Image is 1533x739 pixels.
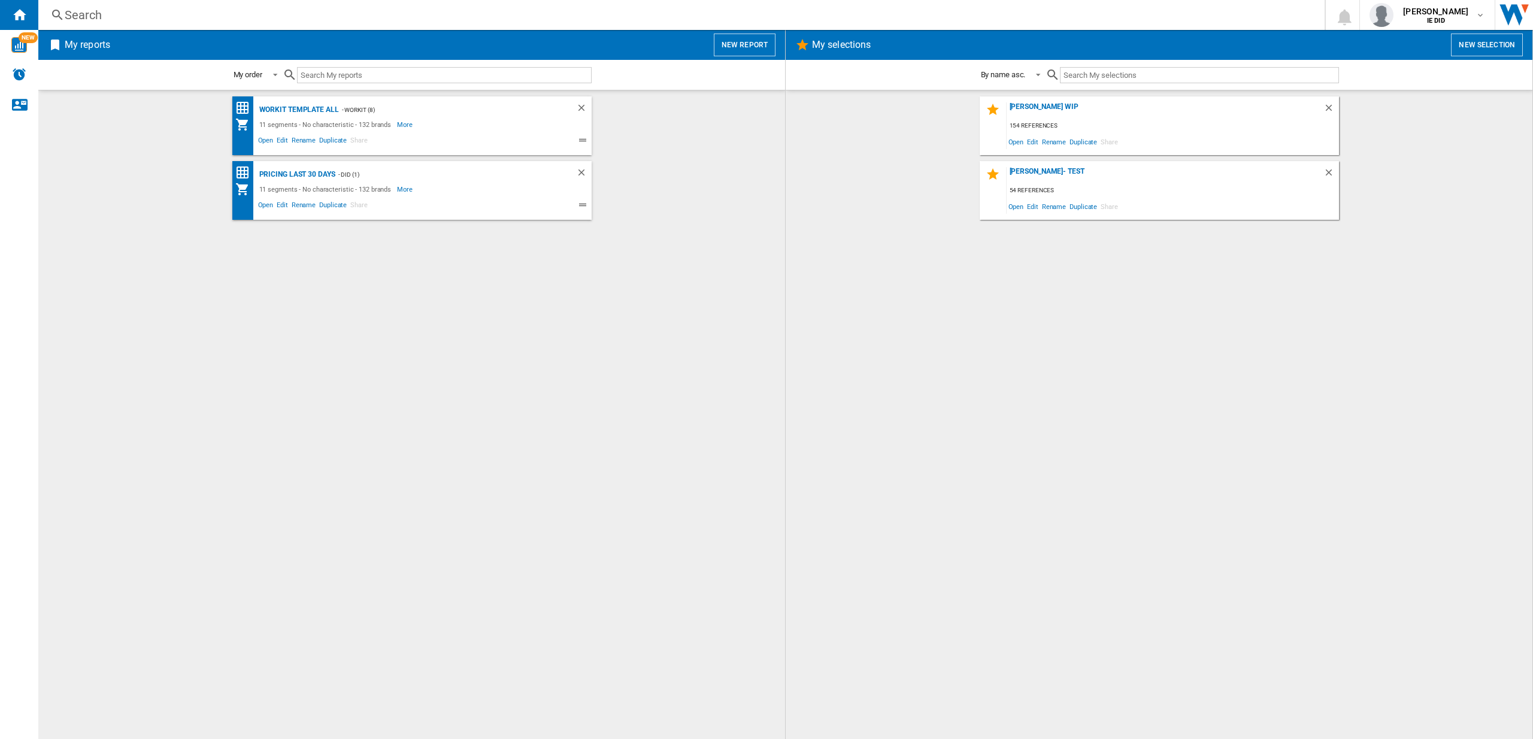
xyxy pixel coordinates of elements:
[339,102,552,117] div: - Workit (8)
[1040,134,1068,150] span: Rename
[714,34,775,56] button: New report
[349,199,369,214] span: Share
[65,7,1293,23] div: Search
[12,67,26,81] img: alerts-logo.svg
[1025,134,1040,150] span: Edit
[397,117,414,132] span: More
[576,167,592,182] div: Delete
[19,32,38,43] span: NEW
[275,199,290,214] span: Edit
[256,199,275,214] span: Open
[349,135,369,149] span: Share
[1007,134,1026,150] span: Open
[1451,34,1523,56] button: New selection
[290,199,317,214] span: Rename
[1370,3,1393,27] img: profile.jpg
[1099,134,1120,150] span: Share
[317,135,349,149] span: Duplicate
[235,117,256,132] div: My Assortment
[297,67,592,83] input: Search My reports
[317,199,349,214] span: Duplicate
[256,182,398,196] div: 11 segments - No characteristic - 132 brands
[1007,183,1339,198] div: 54 references
[1060,67,1338,83] input: Search My selections
[981,70,1026,79] div: By name asc.
[1007,102,1323,119] div: [PERSON_NAME] WIP
[256,167,335,182] div: Pricing Last 30 days
[1068,198,1099,214] span: Duplicate
[1323,167,1339,183] div: Delete
[290,135,317,149] span: Rename
[235,182,256,196] div: My Assortment
[1007,198,1026,214] span: Open
[256,102,339,117] div: Workit Template All
[810,34,873,56] h2: My selections
[234,70,262,79] div: My order
[275,135,290,149] span: Edit
[397,182,414,196] span: More
[1025,198,1040,214] span: Edit
[576,102,592,117] div: Delete
[62,34,113,56] h2: My reports
[235,101,256,116] div: Price Matrix
[235,165,256,180] div: Price Matrix
[256,117,398,132] div: 11 segments - No characteristic - 132 brands
[256,135,275,149] span: Open
[1403,5,1468,17] span: [PERSON_NAME]
[1007,167,1323,183] div: [PERSON_NAME]- Test
[335,167,552,182] div: - DID (1)
[1007,119,1339,134] div: 154 references
[1068,134,1099,150] span: Duplicate
[1427,17,1445,25] b: IE DID
[1040,198,1068,214] span: Rename
[1323,102,1339,119] div: Delete
[11,37,27,53] img: wise-card.svg
[1099,198,1120,214] span: Share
